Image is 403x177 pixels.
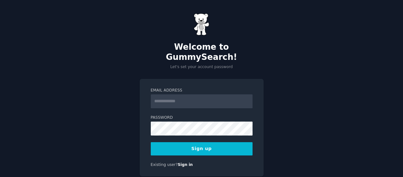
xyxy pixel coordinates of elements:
[178,162,193,167] a: Sign in
[151,142,253,155] button: Sign up
[140,42,264,62] h2: Welcome to GummySearch!
[194,13,210,35] img: Gummy Bear
[151,115,253,121] label: Password
[140,64,264,70] p: Let's set your account password
[151,88,253,93] label: Email Address
[151,162,178,167] span: Existing user?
